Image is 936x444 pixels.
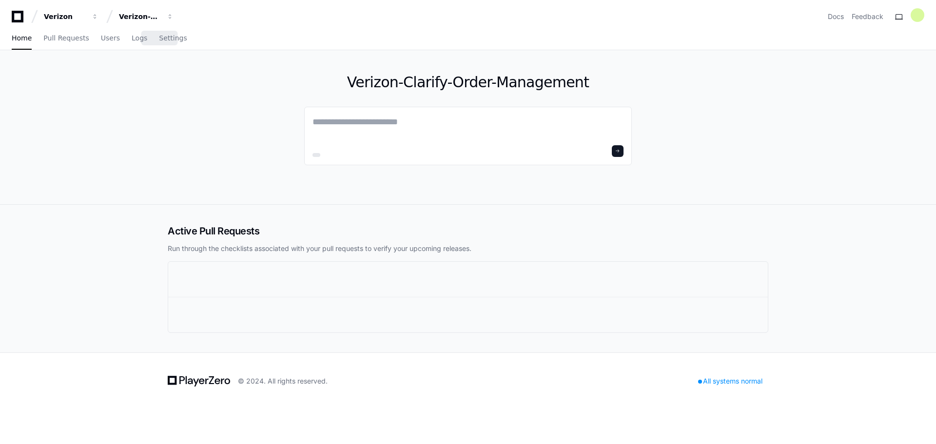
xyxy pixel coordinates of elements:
[692,374,768,388] div: All systems normal
[101,35,120,41] span: Users
[132,27,147,50] a: Logs
[44,12,86,21] div: Verizon
[43,27,89,50] a: Pull Requests
[101,27,120,50] a: Users
[115,8,177,25] button: Verizon-Clarify-Order-Management
[40,8,102,25] button: Verizon
[852,12,883,21] button: Feedback
[12,27,32,50] a: Home
[43,35,89,41] span: Pull Requests
[12,35,32,41] span: Home
[168,224,768,238] h2: Active Pull Requests
[828,12,844,21] a: Docs
[132,35,147,41] span: Logs
[168,244,768,253] p: Run through the checklists associated with your pull requests to verify your upcoming releases.
[304,74,632,91] h1: Verizon-Clarify-Order-Management
[119,12,161,21] div: Verizon-Clarify-Order-Management
[238,376,328,386] div: © 2024. All rights reserved.
[159,27,187,50] a: Settings
[159,35,187,41] span: Settings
